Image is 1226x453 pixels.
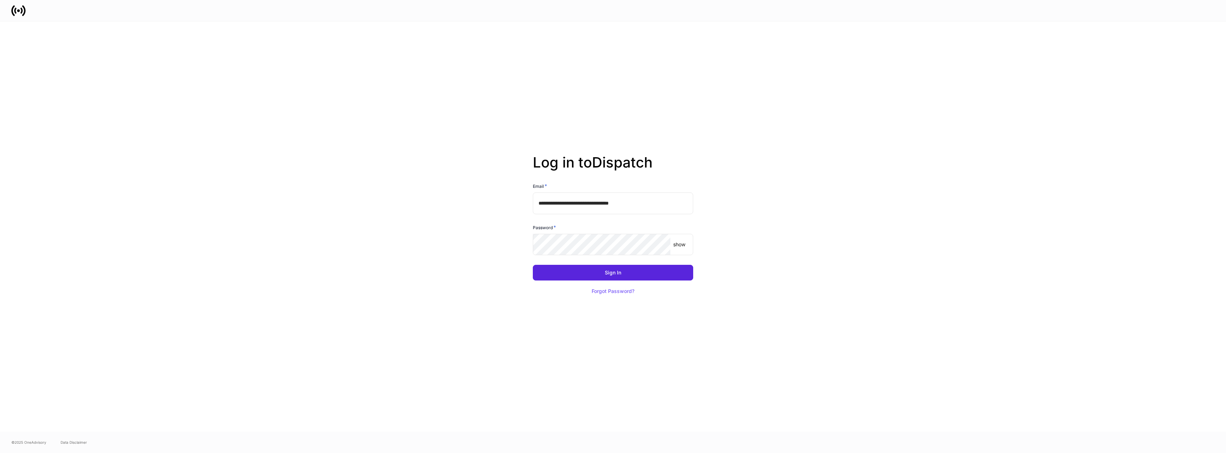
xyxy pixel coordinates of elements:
[533,182,547,190] h6: Email
[533,265,693,280] button: Sign In
[605,270,621,275] div: Sign In
[61,439,87,445] a: Data Disclaimer
[592,289,634,294] div: Forgot Password?
[11,439,46,445] span: © 2025 OneAdvisory
[533,224,556,231] h6: Password
[533,154,693,182] h2: Log in to Dispatch
[583,283,643,299] button: Forgot Password?
[673,241,685,248] p: show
